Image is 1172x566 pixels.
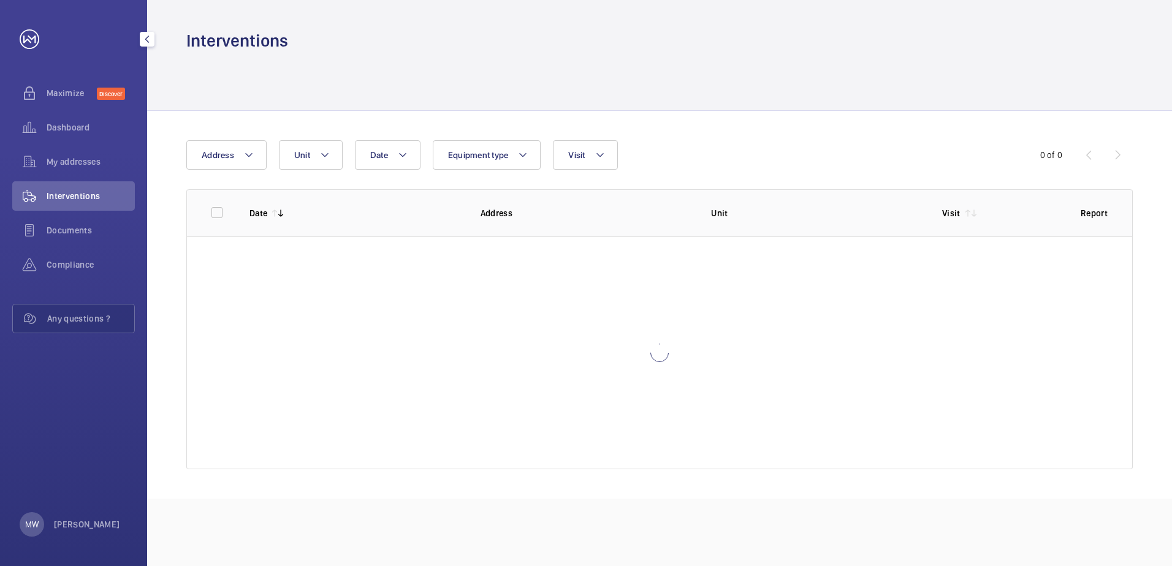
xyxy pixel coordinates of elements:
p: MW [25,518,39,530]
span: Unit [294,150,310,160]
div: 0 of 0 [1040,149,1062,161]
span: Equipment type [448,150,509,160]
span: Visit [568,150,585,160]
span: My addresses [47,156,135,168]
p: Date [249,207,267,219]
p: Visit [942,207,961,219]
span: Discover [97,88,125,100]
button: Visit [553,140,617,170]
span: Maximize [47,87,97,99]
button: Equipment type [433,140,541,170]
p: Address [481,207,692,219]
span: Documents [47,224,135,236]
button: Date [355,140,420,170]
button: Address [186,140,267,170]
span: Compliance [47,258,135,271]
span: Interventions [47,190,135,202]
h1: Interventions [186,29,288,52]
button: Unit [279,140,343,170]
span: Any questions ? [47,312,134,325]
p: [PERSON_NAME] [54,518,120,530]
span: Address [202,150,234,160]
span: Date [370,150,388,160]
span: Dashboard [47,121,135,134]
p: Report [1081,207,1108,219]
p: Unit [711,207,923,219]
